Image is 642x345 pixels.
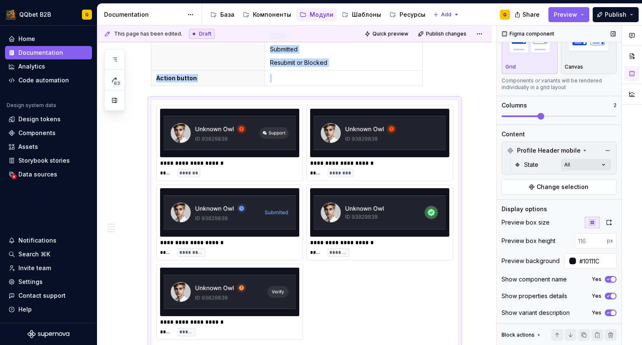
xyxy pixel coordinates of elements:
[5,112,92,126] a: Design tokens
[310,10,334,19] div: Модули
[207,6,429,23] div: Page tree
[575,233,607,248] input: 116
[352,10,381,19] div: Шаблоны
[5,275,92,289] a: Settings
[548,7,589,22] button: Preview
[502,309,570,317] div: Show variant description
[441,11,451,18] span: Add
[522,10,540,19] span: Share
[362,28,412,40] button: Quick preview
[502,101,527,110] div: Columns
[386,8,429,21] a: Ресурсы
[415,28,470,40] button: Publish changes
[592,309,601,316] label: Yes
[156,74,260,82] p: Action button
[114,31,182,37] span: This page has been edited.
[576,253,617,268] input: Auto
[5,46,92,59] a: Documentation
[18,129,56,137] div: Components
[18,264,51,272] div: Invite team
[517,146,581,155] span: Profile Header mobile
[607,238,613,244] p: px
[270,59,417,67] p: Resubmit or Blocked
[28,330,69,338] svg: Supernova Logo
[220,10,234,19] div: База
[502,329,542,341] div: Block actions
[5,126,92,140] a: Components
[5,32,92,46] a: Home
[502,22,558,74] button: placeholderGrid
[524,161,538,169] span: State
[537,183,588,191] span: Change selection
[18,62,45,71] div: Analytics
[18,278,43,286] div: Settings
[614,102,617,109] p: 2
[5,140,92,153] a: Assets
[5,74,92,87] a: Code automation
[7,102,56,109] div: Design system data
[502,179,617,194] button: Change selection
[5,234,92,247] button: Notifications
[104,10,183,19] div: Documentation
[426,31,466,37] span: Publish changes
[18,35,35,43] div: Home
[372,31,408,37] span: Quick preview
[502,332,535,338] div: Block actions
[502,77,617,91] div: Components or variants will be rendered individually in a grid layout
[510,7,545,22] button: Share
[593,7,639,22] button: Publish
[5,261,92,275] a: Invite team
[296,8,337,21] a: Модули
[5,303,92,316] button: Help
[502,205,547,213] div: Display options
[505,28,554,58] img: placeholder
[18,143,38,151] div: Assets
[18,49,63,57] div: Documentation
[502,275,567,284] div: Show component name
[504,144,614,157] div: Profile Header mobile
[270,45,417,54] p: Submitted
[502,292,567,300] div: Show properties details
[502,257,560,265] div: Preview background
[431,9,462,20] button: Add
[605,10,627,19] span: Publish
[18,291,66,300] div: Contact support
[565,64,583,70] p: Canvas
[5,289,92,302] button: Contact support
[565,28,613,58] img: placeholder
[199,31,211,37] span: Draft
[339,8,385,21] a: Шаблоны
[18,250,50,258] div: Search ⌘K
[6,10,16,20] img: 491028fe-7948-47f3-9fb2-82dab60b8b20.png
[18,76,69,84] div: Code automation
[207,8,238,21] a: База
[561,159,611,171] button: All
[19,10,51,19] div: QQbet B2B
[18,236,56,245] div: Notifications
[503,11,507,18] div: G
[18,170,57,179] div: Data sources
[5,60,92,73] a: Analytics
[561,22,617,74] button: placeholderCanvas
[502,237,555,245] div: Preview box height
[239,8,295,21] a: Компоненты
[18,305,32,314] div: Help
[18,115,61,123] div: Design tokens
[505,64,516,70] p: Grid
[18,156,70,165] div: Storybook stories
[5,154,92,167] a: Storybook stories
[592,276,601,283] label: Yes
[502,218,550,227] div: Preview box size
[253,10,291,19] div: Компоненты
[85,11,89,18] div: G
[564,161,570,168] div: All
[112,80,121,87] span: 63
[2,5,95,23] button: QQbet B2BG
[5,168,92,181] a: Data sources
[592,293,601,299] label: Yes
[400,10,425,19] div: Ресурсы
[554,10,577,19] span: Preview
[502,130,525,138] div: Content
[5,248,92,261] button: Search ⌘K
